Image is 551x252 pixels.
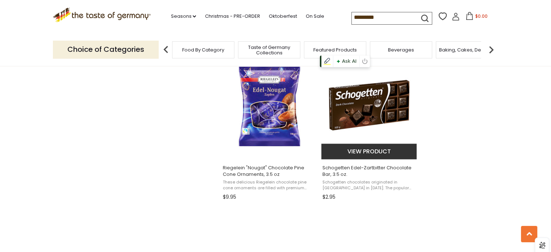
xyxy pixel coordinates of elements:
span: $0.00 [475,13,487,19]
img: previous arrow [159,42,173,57]
a: Baking, Cakes, Desserts [439,47,495,53]
a: Food By Category [182,47,224,53]
span: These delicious Riegelein chocolate pine cone ornaments are filled with premium quality hazelnut ... [223,179,317,191]
span: Ask AI [335,57,358,66]
button: $0.00 [461,12,492,23]
a: Schogetten Edel-Zartbitter Chocolate Bar, 3.5 oz. [321,50,417,203]
span: Riegelein "Nougat" Chocolate Pine Cone Ornaments, 3.5 oz [223,165,317,178]
a: Oktoberfest [268,12,297,20]
img: Schogetten Edel-Zartbitter [321,57,417,153]
p: Choice of Categories [53,41,159,58]
button: View product [321,144,417,159]
span: $2.95 [322,193,335,201]
a: Christmas - PRE-ORDER [205,12,260,20]
span: Schogetten Edel-Zartbitter Chocolate Bar, 3.5 oz. [322,165,416,178]
a: Featured Products [313,47,357,53]
span: $9.95 [223,193,236,201]
img: next arrow [484,42,498,57]
img: Riegelein Fancy Nougat Chocolates [222,57,318,153]
span: Schogetten chocolates originated in [GEOGRAPHIC_DATA] in [DATE]. The popular brand changed owners... [322,179,416,191]
a: Taste of Germany Collections [240,45,298,55]
a: Riegelein [222,50,318,203]
a: Beverages [388,47,414,53]
a: On Sale [305,12,324,20]
a: Seasons [171,12,196,20]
